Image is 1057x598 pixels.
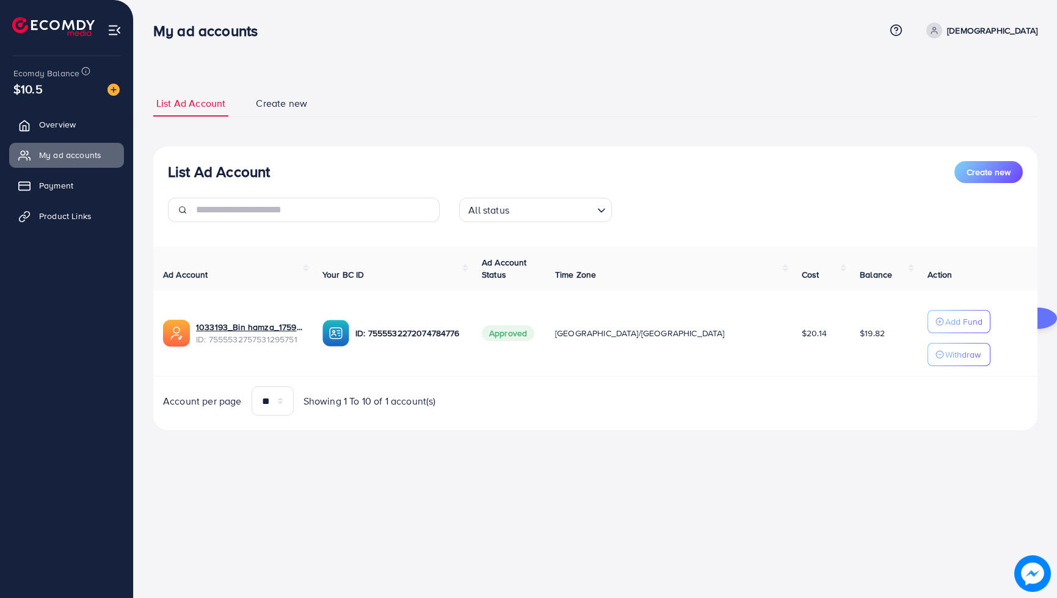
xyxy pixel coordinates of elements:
[945,347,981,362] p: Withdraw
[39,149,101,161] span: My ad accounts
[860,327,885,339] span: $19.82
[39,118,76,131] span: Overview
[13,67,79,79] span: Ecomdy Balance
[9,204,124,228] a: Product Links
[860,268,892,281] span: Balance
[355,326,462,340] p: ID: 7555532272074784776
[39,179,73,192] span: Payment
[928,268,952,281] span: Action
[9,143,124,167] a: My ad accounts
[954,161,1023,183] button: Create new
[163,320,190,347] img: ic-ads-acc.e4c84228.svg
[153,22,267,40] h3: My ad accounts
[12,17,95,36] img: logo
[156,96,225,110] span: List Ad Account
[256,96,307,110] span: Create new
[163,268,208,281] span: Ad Account
[555,327,725,339] span: [GEOGRAPHIC_DATA]/[GEOGRAPHIC_DATA]
[482,256,527,281] span: Ad Account Status
[466,201,512,219] span: All status
[921,23,1037,38] a: [DEMOGRAPHIC_DATA]
[9,112,124,137] a: Overview
[196,321,303,333] a: 1033193_Bin hamza_1759159848912
[9,173,124,198] a: Payment
[945,314,983,329] p: Add Fund
[322,268,365,281] span: Your BC ID
[303,394,436,408] span: Showing 1 To 10 of 1 account(s)
[928,310,990,333] button: Add Fund
[39,210,92,222] span: Product Links
[196,333,303,345] span: ID: 7555532757531295751
[107,23,122,37] img: menu
[107,84,120,96] img: image
[802,268,819,281] span: Cost
[513,199,592,219] input: Search for option
[459,198,612,222] div: Search for option
[163,394,242,408] span: Account per page
[196,321,303,346] div: <span class='underline'>1033193_Bin hamza_1759159848912</span></br>7555532757531295751
[802,327,827,339] span: $20.14
[928,343,990,366] button: Withdraw
[168,163,270,181] h3: List Ad Account
[967,166,1011,178] span: Create new
[322,320,349,347] img: ic-ba-acc.ded83a64.svg
[1014,555,1051,592] img: image
[482,325,534,341] span: Approved
[13,80,43,98] span: $10.5
[555,268,596,281] span: Time Zone
[947,23,1037,38] p: [DEMOGRAPHIC_DATA]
